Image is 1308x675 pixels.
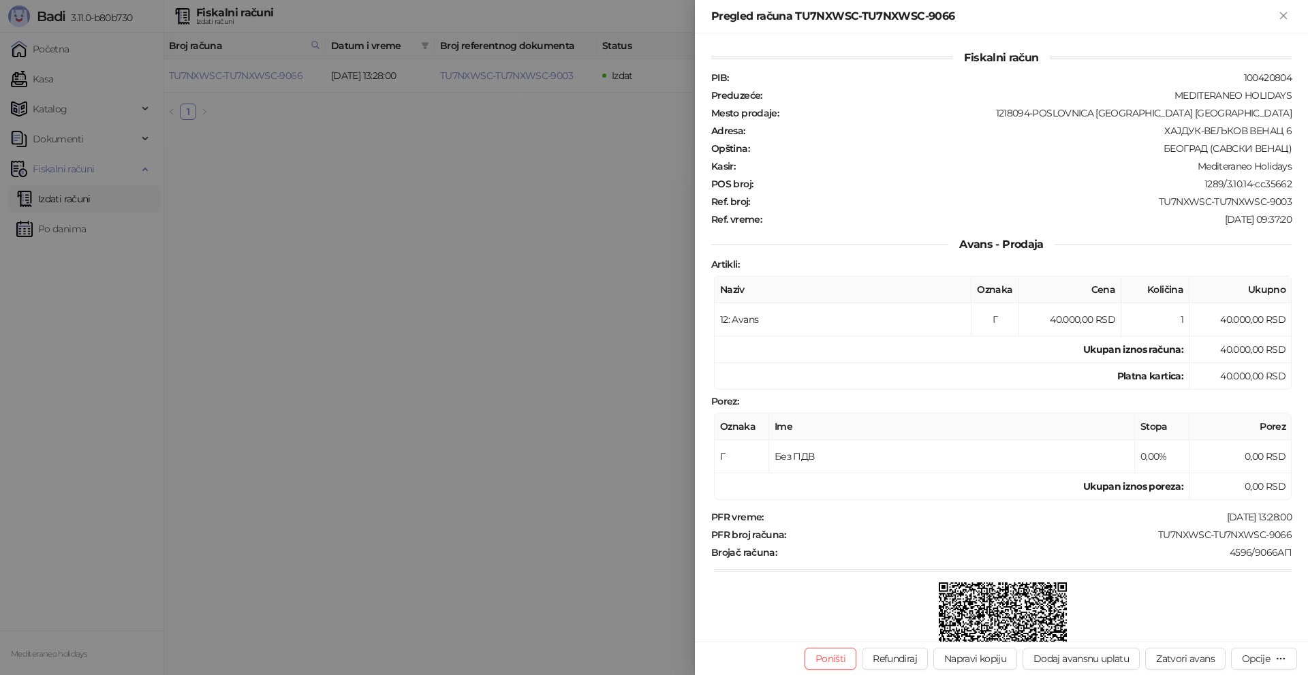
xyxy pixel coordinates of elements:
strong: PFR vreme : [711,511,764,523]
button: Poništi [805,648,857,670]
td: 1 [1121,303,1189,336]
td: 0,00 RSD [1189,473,1292,500]
button: Napravi kopiju [933,648,1017,670]
td: 12: Avans [715,303,971,336]
div: ХАЈДУК-ВЕЉКОВ ВЕНАЦ 6 [747,125,1293,137]
div: Opcije [1242,653,1270,665]
strong: Artikli : [711,258,739,270]
div: 1289/3.10.14-cc35662 [754,178,1293,190]
th: Količina [1121,277,1189,303]
td: 40.000,00 RSD [1189,336,1292,363]
strong: Ukupan iznos poreza: [1083,480,1183,492]
td: Без ПДВ [769,440,1135,473]
td: 40.000,00 RSD [1189,303,1292,336]
td: 40.000,00 RSD [1019,303,1121,336]
th: Stopa [1135,413,1189,440]
th: Porez [1189,413,1292,440]
th: Cena [1019,277,1121,303]
th: Ukupno [1189,277,1292,303]
strong: Ukupan iznos računa : [1083,343,1183,356]
span: Fiskalni račun [953,51,1049,64]
strong: Ref. vreme : [711,213,762,225]
button: Zatvori [1275,8,1292,25]
strong: Brojač računa : [711,546,777,559]
strong: Platna kartica : [1117,370,1183,382]
button: Zatvori avans [1145,648,1226,670]
div: MEDITERANEO HOLIDAYS [764,89,1293,101]
div: Mediteraneo Holidays [736,160,1293,172]
strong: Preduzeće : [711,89,762,101]
th: Naziv [715,277,971,303]
strong: Ref. broj : [711,195,750,208]
strong: Mesto prodaje : [711,107,779,119]
div: TU7NXWSC-TU7NXWSC-9003 [751,195,1293,208]
button: Dodaj avansnu uplatu [1023,648,1140,670]
strong: PIB : [711,72,728,84]
div: [DATE] 09:37:20 [763,213,1293,225]
div: [DATE] 13:28:00 [765,511,1293,523]
div: 100420804 [730,72,1293,84]
button: Opcije [1231,648,1297,670]
strong: PFR broj računa : [711,529,786,541]
strong: Opština : [711,142,749,155]
span: Napravi kopiju [944,653,1006,665]
div: Pregled računa TU7NXWSC-TU7NXWSC-9066 [711,8,1275,25]
th: Oznaka [971,277,1019,303]
strong: Kasir : [711,160,735,172]
button: Refundiraj [862,648,928,670]
td: Г [971,303,1019,336]
th: Ime [769,413,1135,440]
strong: Porez : [711,395,738,407]
div: 1218094-POSLOVNICA [GEOGRAPHIC_DATA] [GEOGRAPHIC_DATA] [780,107,1293,119]
div: 4596/9066АП [778,546,1293,559]
div: TU7NXWSC-TU7NXWSC-9066 [788,529,1293,541]
td: 40.000,00 RSD [1189,363,1292,390]
td: 0,00% [1135,440,1189,473]
strong: Adresa : [711,125,745,137]
div: БЕОГРАД (САВСКИ ВЕНАЦ) [751,142,1293,155]
td: 0,00 RSD [1189,440,1292,473]
th: Oznaka [715,413,769,440]
span: Avans - Prodaja [948,238,1054,251]
strong: POS broj : [711,178,753,190]
td: Г [715,440,769,473]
